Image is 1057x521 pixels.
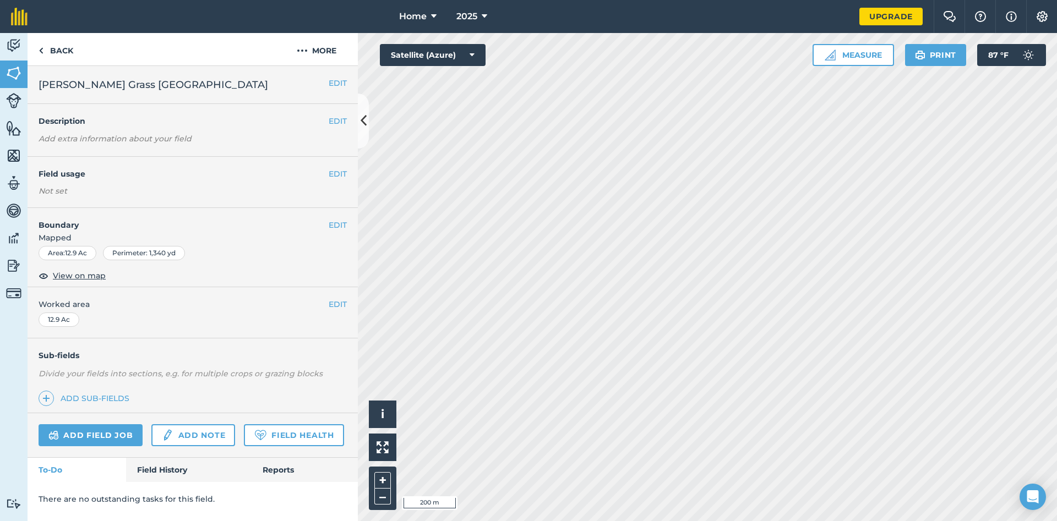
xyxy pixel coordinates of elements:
[1020,484,1046,510] div: Open Intercom Messenger
[28,458,126,482] a: To-Do
[374,489,391,504] button: –
[244,424,344,446] a: Field Health
[11,8,28,25] img: fieldmargin Logo
[329,77,347,89] button: EDIT
[28,232,358,244] span: Mapped
[6,147,21,164] img: svg+xml;base64,PHN2ZyB4bWxucz0iaHR0cDovL3d3dy53My5vcmcvMjAwMC9zdmciIHdpZHRoPSI1NiIgaGVpZ2h0PSI2MC...
[39,77,268,92] span: [PERSON_NAME] Grass [GEOGRAPHIC_DATA]
[977,44,1046,66] button: 87 °F
[943,11,956,22] img: Two speech bubbles overlapping with the left bubble in the forefront
[39,269,48,282] img: svg+xml;base64,PHN2ZyB4bWxucz0iaHR0cDovL3d3dy53My5vcmcvMjAwMC9zdmciIHdpZHRoPSIxOCIgaGVpZ2h0PSIyNC...
[42,392,50,405] img: svg+xml;base64,PHN2ZyB4bWxucz0iaHR0cDovL3d3dy53My5vcmcvMjAwMC9zdmciIHdpZHRoPSIxNCIgaGVpZ2h0PSIyNC...
[39,44,43,57] img: svg+xml;base64,PHN2ZyB4bWxucz0iaHR0cDovL3d3dy53My5vcmcvMjAwMC9zdmciIHdpZHRoPSI5IiBoZWlnaHQ9IjI0Ii...
[6,65,21,81] img: svg+xml;base64,PHN2ZyB4bWxucz0iaHR0cDovL3d3dy53My5vcmcvMjAwMC9zdmciIHdpZHRoPSI1NiIgaGVpZ2h0PSI2MC...
[6,120,21,136] img: svg+xml;base64,PHN2ZyB4bWxucz0iaHR0cDovL3d3dy53My5vcmcvMjAwMC9zdmciIHdpZHRoPSI1NiIgaGVpZ2h0PSI2MC...
[6,93,21,108] img: svg+xml;base64,PD94bWwgdmVyc2lvbj0iMS4wIiBlbmNvZGluZz0idXRmLTgiPz4KPCEtLSBHZW5lcmF0b3I6IEFkb2JlIE...
[6,175,21,191] img: svg+xml;base64,PD94bWwgdmVyc2lvbj0iMS4wIiBlbmNvZGluZz0idXRmLTgiPz4KPCEtLSBHZW5lcmF0b3I6IEFkb2JlIE...
[275,33,358,65] button: More
[39,298,347,310] span: Worked area
[329,298,347,310] button: EDIT
[1017,44,1039,66] img: svg+xml;base64,PD94bWwgdmVyc2lvbj0iMS4wIiBlbmNvZGluZz0idXRmLTgiPz4KPCEtLSBHZW5lcmF0b3I6IEFkb2JlIE...
[28,208,329,231] h4: Boundary
[825,50,836,61] img: Ruler icon
[39,115,347,127] h4: Description
[53,270,106,282] span: View on map
[974,11,987,22] img: A question mark icon
[39,369,323,379] em: Divide your fields into sections, e.g. for multiple crops or grazing blocks
[161,429,173,442] img: svg+xml;base64,PD94bWwgdmVyc2lvbj0iMS4wIiBlbmNvZGluZz0idXRmLTgiPz4KPCEtLSBHZW5lcmF0b3I6IEFkb2JlIE...
[915,48,925,62] img: svg+xml;base64,PHN2ZyB4bWxucz0iaHR0cDovL3d3dy53My5vcmcvMjAwMC9zdmciIHdpZHRoPSIxOSIgaGVpZ2h0PSIyNC...
[39,168,329,180] h4: Field usage
[28,33,84,65] a: Back
[151,424,235,446] a: Add note
[103,246,185,260] div: Perimeter : 1,340 yd
[329,115,347,127] button: EDIT
[39,391,134,406] a: Add sub-fields
[39,246,96,260] div: Area : 12.9 Ac
[905,44,967,66] button: Print
[329,168,347,180] button: EDIT
[6,257,21,274] img: svg+xml;base64,PD94bWwgdmVyc2lvbj0iMS4wIiBlbmNvZGluZz0idXRmLTgiPz4KPCEtLSBHZW5lcmF0b3I6IEFkb2JlIE...
[1006,10,1017,23] img: svg+xml;base64,PHN2ZyB4bWxucz0iaHR0cDovL3d3dy53My5vcmcvMjAwMC9zdmciIHdpZHRoPSIxNyIgaGVpZ2h0PSIxNy...
[6,498,21,509] img: svg+xml;base64,PD94bWwgdmVyc2lvbj0iMS4wIiBlbmNvZGluZz0idXRmLTgiPz4KPCEtLSBHZW5lcmF0b3I6IEFkb2JlIE...
[369,401,396,428] button: i
[813,44,894,66] button: Measure
[39,185,347,196] div: Not set
[28,349,358,361] h4: Sub-fields
[374,472,391,489] button: +
[859,8,923,25] a: Upgrade
[988,44,1009,66] span: 87 ° F
[39,424,143,446] a: Add field job
[456,10,477,23] span: 2025
[381,407,384,421] span: i
[297,44,308,57] img: svg+xml;base64,PHN2ZyB4bWxucz0iaHR0cDovL3d3dy53My5vcmcvMjAwMC9zdmciIHdpZHRoPSIyMCIgaGVpZ2h0PSIyNC...
[1036,11,1049,22] img: A cog icon
[39,269,106,282] button: View on map
[39,312,79,327] div: 12.9 Ac
[39,493,347,505] p: There are no outstanding tasks for this field.
[380,44,486,66] button: Satellite (Azure)
[6,37,21,54] img: svg+xml;base64,PD94bWwgdmVyc2lvbj0iMS4wIiBlbmNvZGluZz0idXRmLTgiPz4KPCEtLSBHZW5lcmF0b3I6IEFkb2JlIE...
[6,202,21,219] img: svg+xml;base64,PD94bWwgdmVyc2lvbj0iMS4wIiBlbmNvZGluZz0idXRmLTgiPz4KPCEtLSBHZW5lcmF0b3I6IEFkb2JlIE...
[6,230,21,246] img: svg+xml;base64,PD94bWwgdmVyc2lvbj0iMS4wIiBlbmNvZGluZz0idXRmLTgiPz4KPCEtLSBHZW5lcmF0b3I6IEFkb2JlIE...
[377,441,389,453] img: Four arrows, one pointing top left, one top right, one bottom right and the last bottom left
[126,458,251,482] a: Field History
[6,286,21,301] img: svg+xml;base64,PD94bWwgdmVyc2lvbj0iMS4wIiBlbmNvZGluZz0idXRmLTgiPz4KPCEtLSBHZW5lcmF0b3I6IEFkb2JlIE...
[252,458,358,482] a: Reports
[39,134,192,144] em: Add extra information about your field
[329,219,347,231] button: EDIT
[399,10,427,23] span: Home
[48,429,59,442] img: svg+xml;base64,PD94bWwgdmVyc2lvbj0iMS4wIiBlbmNvZGluZz0idXRmLTgiPz4KPCEtLSBHZW5lcmF0b3I6IEFkb2JlIE...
